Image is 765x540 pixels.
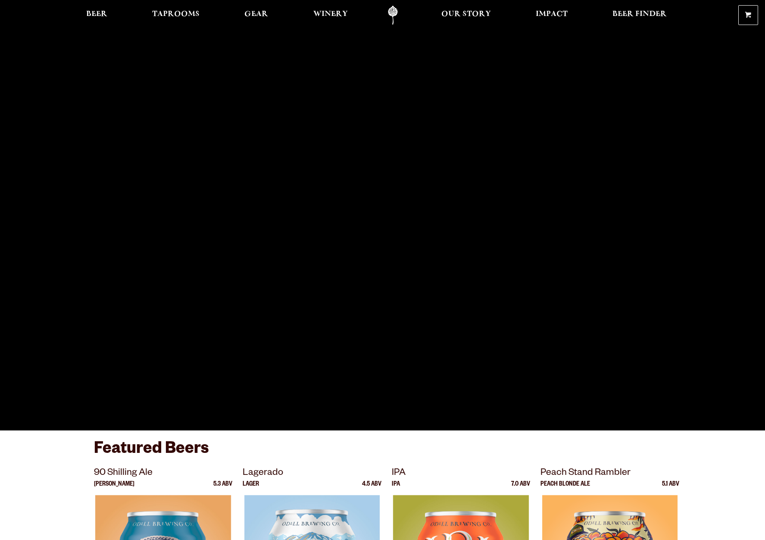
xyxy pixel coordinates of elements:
span: Impact [536,11,568,18]
span: Beer [86,11,107,18]
span: Our Story [441,11,491,18]
a: Taprooms [147,6,205,25]
p: Lagerado [243,466,381,481]
p: 5.3 ABV [213,481,232,495]
a: Impact [530,6,573,25]
p: 5.1 ABV [662,481,679,495]
a: Gear [239,6,274,25]
p: 7.0 ABV [511,481,530,495]
h3: Featured Beers [94,439,671,465]
p: IPA [392,466,531,481]
p: Lager [243,481,259,495]
p: Peach Stand Rambler [540,466,679,481]
p: [PERSON_NAME] [94,481,134,495]
a: Odell Home [377,6,409,25]
span: Gear [244,11,268,18]
a: Our Story [436,6,496,25]
p: 90 Shilling Ale [94,466,233,481]
span: Winery [313,11,348,18]
a: Winery [308,6,353,25]
p: Peach Blonde Ale [540,481,590,495]
a: Beer [81,6,113,25]
span: Beer Finder [612,11,667,18]
a: Beer Finder [607,6,672,25]
span: Taprooms [152,11,200,18]
p: 4.5 ABV [362,481,381,495]
p: IPA [392,481,400,495]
